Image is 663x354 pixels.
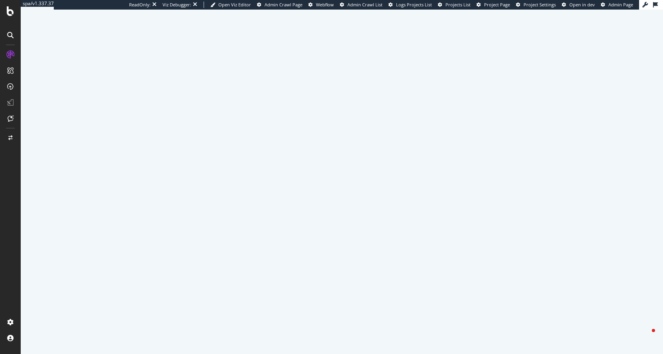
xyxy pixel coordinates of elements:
[313,161,371,190] div: animation
[608,2,633,8] span: Admin Page
[316,2,334,8] span: Webflow
[257,2,302,8] a: Admin Crawl Page
[438,2,471,8] a: Projects List
[388,2,432,8] a: Logs Projects List
[347,2,382,8] span: Admin Crawl List
[396,2,432,8] span: Logs Projects List
[516,2,556,8] a: Project Settings
[569,2,595,8] span: Open in dev
[445,2,471,8] span: Projects List
[210,2,251,8] a: Open Viz Editor
[163,2,191,8] div: Viz Debugger:
[562,2,595,8] a: Open in dev
[524,2,556,8] span: Project Settings
[265,2,302,8] span: Admin Crawl Page
[636,327,655,346] iframe: Intercom live chat
[218,2,251,8] span: Open Viz Editor
[129,2,151,8] div: ReadOnly:
[477,2,510,8] a: Project Page
[340,2,382,8] a: Admin Crawl List
[601,2,633,8] a: Admin Page
[308,2,334,8] a: Webflow
[484,2,510,8] span: Project Page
